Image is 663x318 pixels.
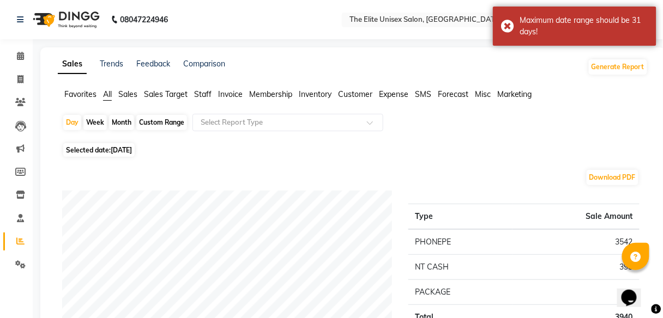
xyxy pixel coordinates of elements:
[63,115,81,130] div: Day
[183,59,225,69] a: Comparison
[144,89,188,99] span: Sales Target
[194,89,212,99] span: Staff
[118,89,137,99] span: Sales
[83,115,107,130] div: Week
[63,143,135,157] span: Selected date:
[103,89,112,99] span: All
[513,280,640,305] td: 0
[299,89,331,99] span: Inventory
[408,280,513,305] td: PACKAGE
[513,229,640,255] td: 3542
[520,15,648,38] div: Maximum date range should be 31 days!
[408,255,513,280] td: NT CASH
[415,89,431,99] span: SMS
[338,89,372,99] span: Customer
[513,255,640,280] td: 398
[408,229,513,255] td: PHONEPE
[218,89,243,99] span: Invoice
[111,146,132,154] span: [DATE]
[587,170,638,185] button: Download PDF
[64,89,97,99] span: Favorites
[136,115,187,130] div: Custom Range
[475,89,491,99] span: Misc
[408,204,513,230] th: Type
[109,115,134,130] div: Month
[513,204,640,230] th: Sale Amount
[136,59,170,69] a: Feedback
[100,59,123,69] a: Trends
[28,4,103,35] img: logo
[497,89,532,99] span: Marketing
[120,4,168,35] b: 08047224946
[617,274,652,307] iframe: chat widget
[249,89,292,99] span: Membership
[589,59,647,75] button: Generate Report
[438,89,468,99] span: Forecast
[379,89,408,99] span: Expense
[58,54,87,74] a: Sales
